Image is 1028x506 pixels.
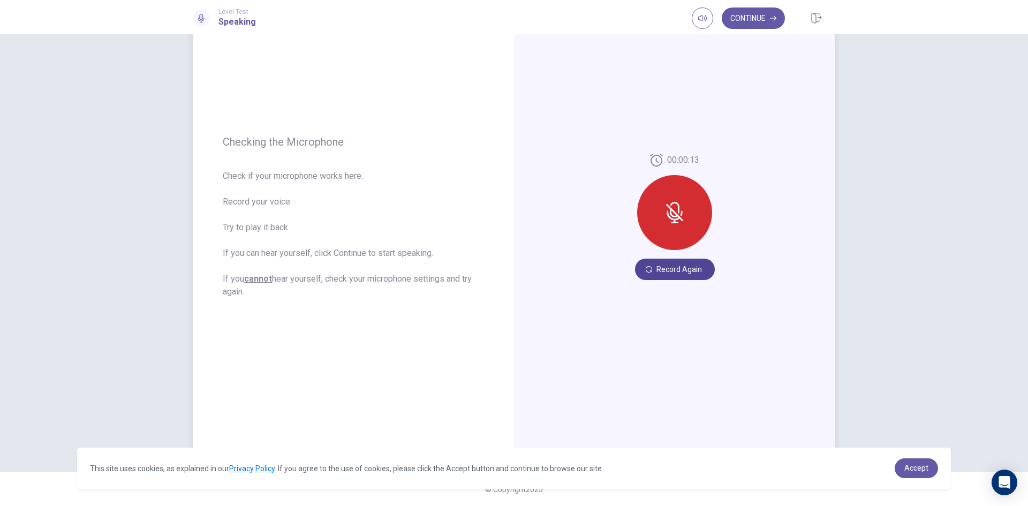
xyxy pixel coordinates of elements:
div: cookieconsent [77,448,951,489]
span: This site uses cookies, as explained in our . If you agree to the use of cookies, please click th... [90,464,603,473]
span: Checking the Microphone [223,135,484,148]
div: Open Intercom Messenger [992,470,1017,495]
span: Check if your microphone works here. Record your voice. Try to play it back. If you can hear your... [223,170,484,298]
u: cannot [244,274,272,284]
span: Level Test [218,8,256,16]
h1: Speaking [218,16,256,28]
span: 00:00:13 [667,154,699,167]
button: Continue [722,7,785,29]
a: Privacy Policy [229,464,275,473]
button: Record Again [635,259,715,280]
span: © Copyright 2025 [485,485,543,494]
span: Accept [904,464,928,472]
a: dismiss cookie message [895,458,938,478]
